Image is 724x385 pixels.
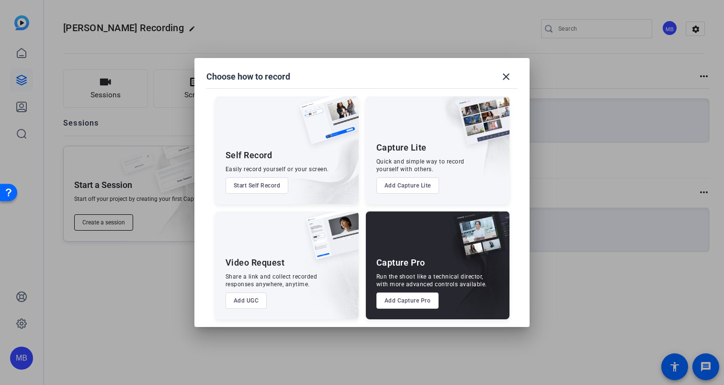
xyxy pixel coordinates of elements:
img: embarkstudio-self-record.png [275,117,359,204]
div: Share a link and collect recorded responses anywhere, anytime. [226,273,317,288]
img: embarkstudio-capture-pro.png [439,223,509,319]
div: Easily record yourself or your screen. [226,165,329,173]
div: Self Record [226,150,272,161]
div: Video Request [226,257,285,268]
div: Capture Lite [376,142,427,153]
div: Capture Pro [376,257,425,268]
h1: Choose how to record [206,71,290,82]
button: Add Capture Lite [376,177,439,194]
img: self-record.png [293,96,359,154]
img: embarkstudio-ugc-content.png [303,241,359,319]
img: capture-pro.png [446,211,509,270]
div: Run the shoot like a technical director, with more advanced controls available. [376,273,487,288]
img: embarkstudio-capture-lite.png [424,96,509,192]
img: capture-lite.png [450,96,509,155]
img: ugc-content.png [299,211,359,269]
div: Quick and simple way to record yourself with others. [376,158,464,173]
button: Add UGC [226,292,267,309]
button: Start Self Record [226,177,289,194]
button: Add Capture Pro [376,292,439,309]
mat-icon: close [500,71,512,82]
